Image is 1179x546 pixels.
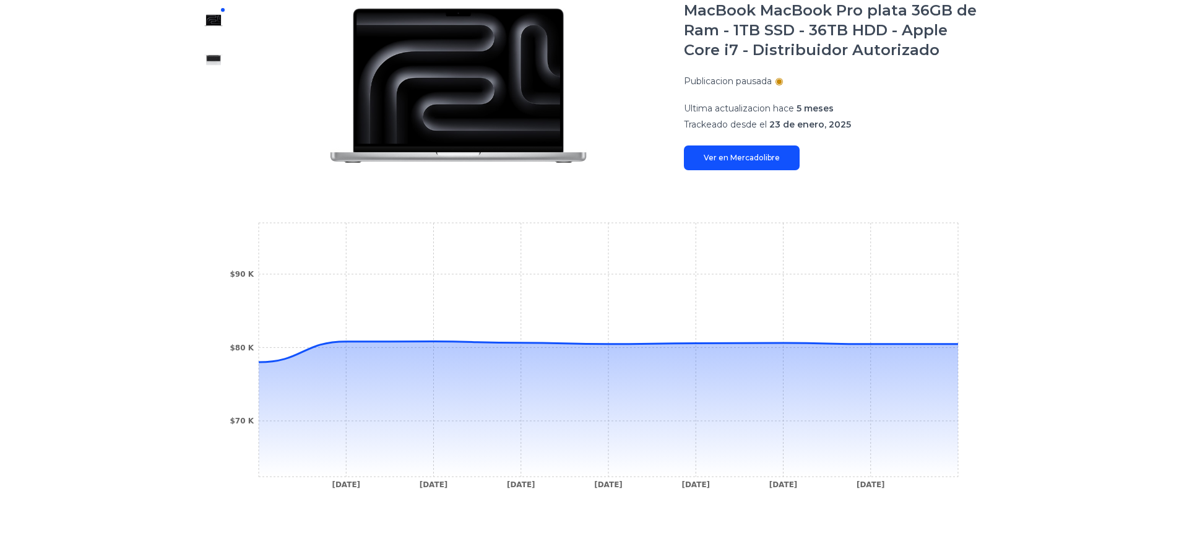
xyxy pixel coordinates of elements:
[332,480,360,489] tspan: [DATE]
[204,50,223,70] img: MacBook MacBook Pro plata 36GB de Ram - 1TB SSD - 36TB HDD - Apple Core i7 - Distribuidor Autorizado
[419,480,447,489] tspan: [DATE]
[681,480,710,489] tspan: [DATE]
[230,270,254,279] tspan: $90 K
[684,119,767,130] span: Trackeado desde el
[258,1,659,170] img: MacBook MacBook Pro plata 36GB de Ram - 1TB SSD - 36TB HDD - Apple Core i7 - Distribuidor Autorizado
[506,480,535,489] tspan: [DATE]
[684,103,794,114] span: Ultima actualizacion hace
[797,103,834,114] span: 5 meses
[230,344,254,352] tspan: $80 K
[769,480,797,489] tspan: [DATE]
[204,11,223,30] img: MacBook MacBook Pro plata 36GB de Ram - 1TB SSD - 36TB HDD - Apple Core i7 - Distribuidor Autorizado
[684,145,800,170] a: Ver en Mercadolibre
[684,75,772,87] p: Publicacion pausada
[594,480,623,489] tspan: [DATE]
[769,119,851,130] span: 23 de enero, 2025
[856,480,884,489] tspan: [DATE]
[230,417,254,425] tspan: $70 K
[684,1,986,60] h1: MacBook MacBook Pro plata 36GB de Ram - 1TB SSD - 36TB HDD - Apple Core i7 - Distribuidor Autorizado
